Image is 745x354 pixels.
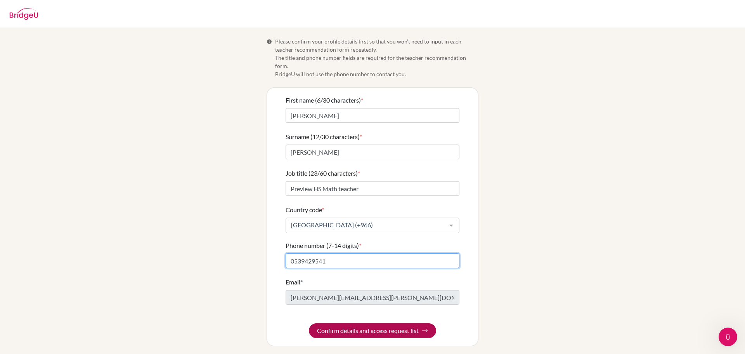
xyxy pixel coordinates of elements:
span: Info [267,39,272,44]
input: Enter your surname [286,145,459,159]
button: Confirm details and access request list [309,323,436,338]
label: First name (6/30 characters) [286,96,363,105]
label: Job title (23/60 characters) [286,169,360,178]
img: Arrow right [422,328,428,334]
span: Please confirm your profile details first so that you won’t need to input in each teacher recomme... [275,37,478,78]
label: Email* [286,277,303,287]
input: Enter your job title [286,181,459,196]
label: Surname (12/30 characters) [286,132,362,141]
input: Enter your number [286,253,459,268]
input: Enter your first name [286,108,459,123]
label: Phone number (7-14 digits) [286,241,361,250]
span: [GEOGRAPHIC_DATA] (+966) [289,221,444,229]
label: Country code [286,205,324,214]
iframe: Intercom live chat [719,328,737,346]
img: BridgeU logo [9,8,38,20]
